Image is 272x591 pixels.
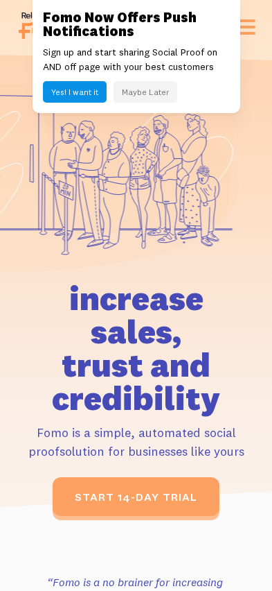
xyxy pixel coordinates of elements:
[53,477,219,516] a: start 14-day trial
[43,81,107,103] button: Yes! I want it
[17,282,255,415] h1: increase sales, trust and credibility
[114,81,177,103] button: Maybe Later
[17,423,255,461] p: Fomo is a simple, automated social proof solution for businesses like yours
[43,10,230,38] h3: Fomo Now Offers Push Notifications
[43,45,230,74] p: Sign up and start sharing Social Proof on AND off page with your best customers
